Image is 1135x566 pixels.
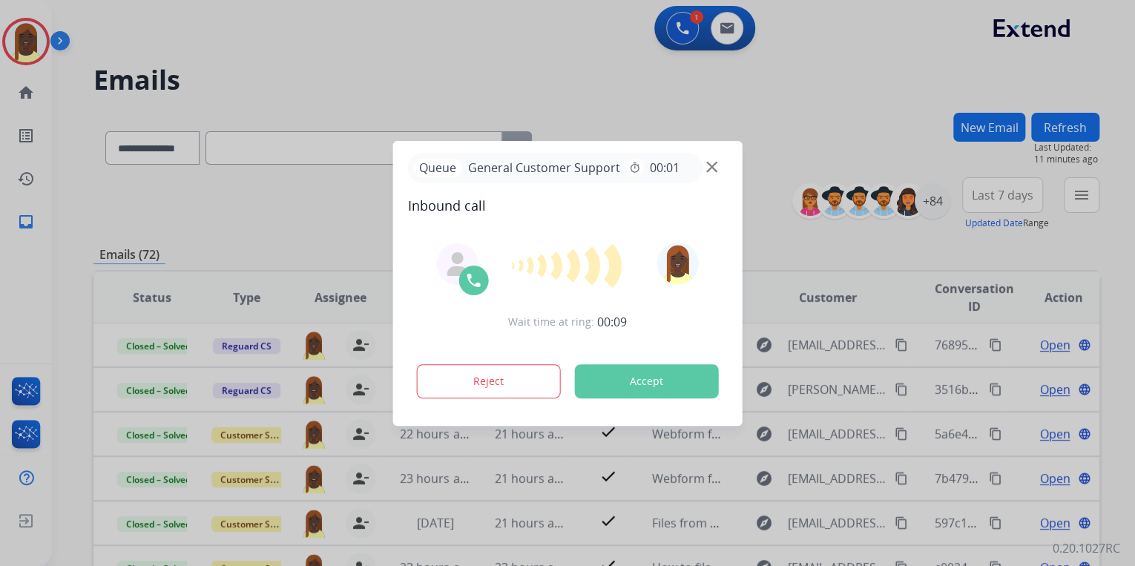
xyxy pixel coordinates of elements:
[597,313,627,331] span: 00:09
[629,162,641,174] mat-icon: timer
[408,195,728,216] span: Inbound call
[462,159,626,177] span: General Customer Support
[508,315,594,329] span: Wait time at ring:
[575,364,719,398] button: Accept
[650,159,680,177] span: 00:01
[446,252,470,276] img: agent-avatar
[657,243,698,284] img: avatar
[414,159,462,177] p: Queue
[417,364,561,398] button: Reject
[1053,539,1120,557] p: 0.20.1027RC
[706,161,717,172] img: close-button
[465,272,483,289] img: call-icon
